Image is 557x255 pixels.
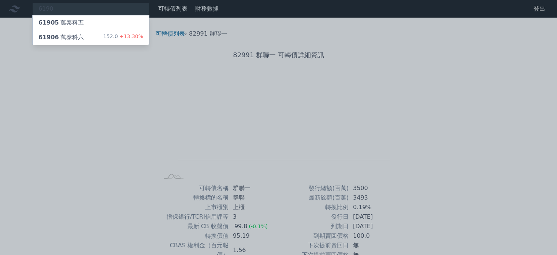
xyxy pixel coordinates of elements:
[103,33,143,42] div: 152.0
[118,33,143,39] span: +13.30%
[33,15,149,30] a: 61905萬泰科五
[38,34,59,41] span: 61906
[33,30,149,45] a: 61906萬泰科六 152.0+13.30%
[520,220,557,255] iframe: Chat Widget
[38,18,84,27] div: 萬泰科五
[520,220,557,255] div: 聊天小工具
[38,19,59,26] span: 61905
[38,33,84,42] div: 萬泰科六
